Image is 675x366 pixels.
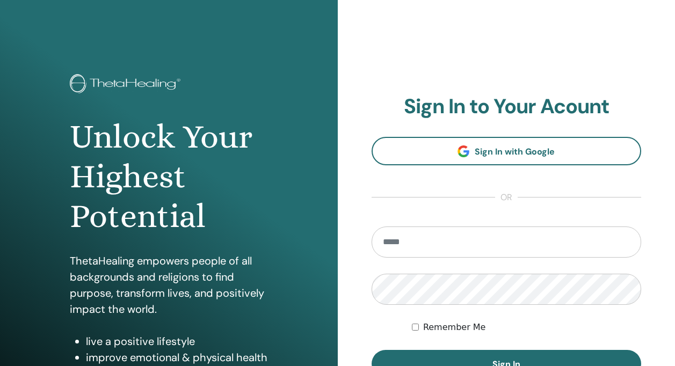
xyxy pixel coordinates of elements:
[70,117,268,237] h1: Unlock Your Highest Potential
[412,321,641,334] div: Keep me authenticated indefinitely or until I manually logout
[495,191,518,204] span: or
[86,349,268,365] li: improve emotional & physical health
[372,137,642,165] a: Sign In with Google
[70,253,268,317] p: ThetaHealing empowers people of all backgrounds and religions to find purpose, transform lives, a...
[423,321,486,334] label: Remember Me
[475,146,555,157] span: Sign In with Google
[372,94,642,119] h2: Sign In to Your Acount
[86,333,268,349] li: live a positive lifestyle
